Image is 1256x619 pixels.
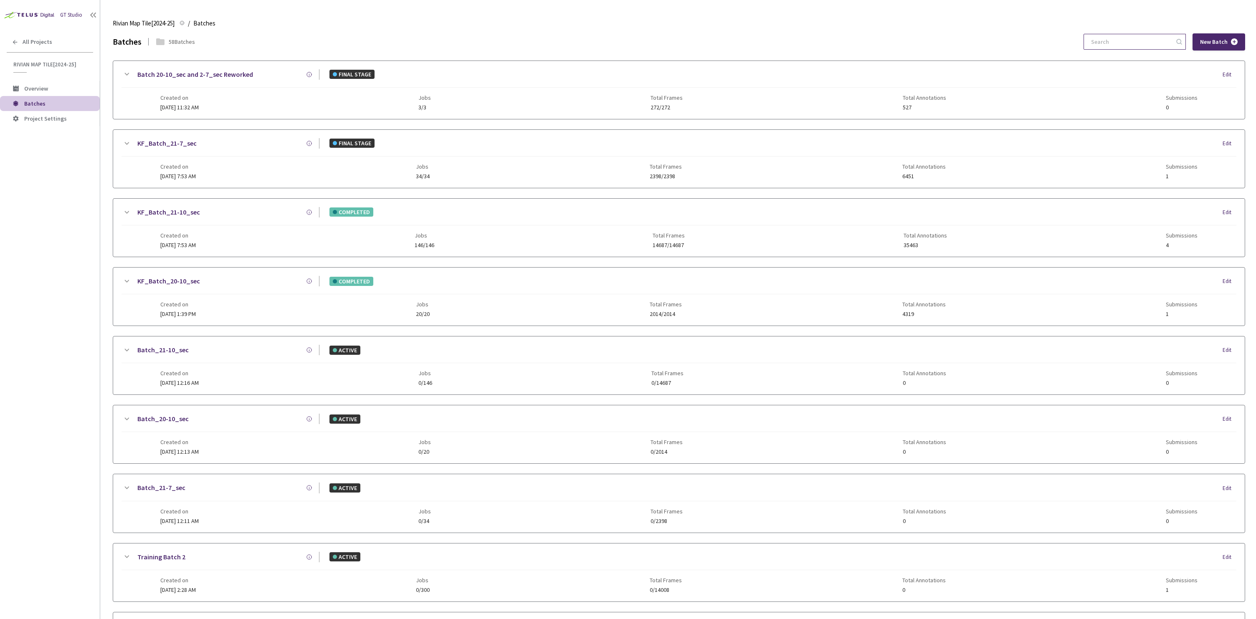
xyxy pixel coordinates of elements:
span: 272/272 [651,104,683,111]
span: Total Annotations [903,439,946,445]
a: Batch_20-10_sec [137,414,189,424]
span: [DATE] 11:32 AM [160,104,199,111]
span: Created on [160,232,196,239]
div: Edit [1223,139,1236,148]
span: Total Annotations [902,577,946,584]
a: KF_Batch_20-10_sec [137,276,200,286]
span: 1 [1166,311,1198,317]
span: Total Frames [651,439,683,445]
span: Total Frames [650,577,682,584]
div: KF_Batch_21-7_secFINAL STAGEEditCreated on[DATE] 7:53 AMJobs34/34Total Frames2398/2398Total Annot... [113,130,1245,188]
a: Training Batch 2 [137,552,185,562]
span: Total Frames [650,163,682,170]
span: Total Annotations [903,94,946,101]
span: Submissions [1166,163,1198,170]
span: 0/14687 [651,380,684,386]
span: Submissions [1166,508,1198,515]
span: 0 [903,380,946,386]
div: ACTIVE [329,552,360,561]
span: 0/2014 [651,449,683,455]
div: ACTIVE [329,414,360,424]
span: 2014/2014 [650,311,682,317]
span: 3/3 [418,104,431,111]
span: Total Annotations [902,301,946,308]
a: Batch 20-10_sec and 2-7_sec Reworked [137,69,253,80]
span: 2398/2398 [650,173,682,179]
span: 1 [1166,587,1198,593]
span: Rivian Map Tile[2024-25] [113,18,175,28]
span: [DATE] 12:16 AM [160,379,199,387]
span: 0 [1166,380,1198,386]
a: Batch_21-10_sec [137,345,189,355]
span: 0/300 [416,587,430,593]
div: Batch_20-10_secACTIVEEditCreated on[DATE] 12:13 AMJobs0/20Total Frames0/2014Total Annotations0Sub... [113,405,1245,463]
span: [DATE] 12:11 AM [160,517,199,525]
div: Batch_21-7_secACTIVEEditCreated on[DATE] 12:11 AMJobs0/34Total Frames0/2398Total Annotations0Subm... [113,474,1245,532]
span: Total Frames [651,370,684,376]
span: Submissions [1166,577,1198,584]
div: Edit [1223,415,1236,423]
span: [DATE] 12:13 AM [160,448,199,455]
div: COMPLETED [329,207,373,217]
span: Created on [160,577,196,584]
span: All Projects [23,38,52,45]
div: KF_Batch_21-10_secCOMPLETEDEditCreated on[DATE] 7:53 AMJobs146/146Total Frames14687/14687Total An... [113,199,1245,257]
span: Jobs [416,577,430,584]
span: 0 [1166,518,1198,524]
span: 4 [1166,242,1198,248]
div: Batches [113,35,142,48]
div: Edit [1223,346,1236,354]
div: COMPLETED [329,277,373,286]
div: Edit [1223,208,1236,217]
a: KF_Batch_21-10_sec [137,207,200,217]
div: Edit [1223,484,1236,493]
span: Total Annotations [902,163,946,170]
span: 0/2398 [651,518,683,524]
span: Submissions [1166,439,1198,445]
span: Submissions [1166,301,1198,308]
span: Total Annotations [904,232,947,239]
span: Created on [160,439,199,445]
span: 0/20 [418,449,431,455]
span: Total Annotations [903,508,946,515]
span: 14687/14687 [653,242,685,248]
span: 4319 [902,311,946,317]
a: Batch_21-7_sec [137,483,185,493]
div: Training Batch 2ACTIVEEditCreated on[DATE] 2:28 AMJobs0/300Total Frames0/14008Total Annotations0S... [113,543,1245,601]
a: KF_Batch_21-7_sec [137,138,197,149]
div: Edit [1223,71,1236,79]
span: 0 [903,449,946,455]
div: FINAL STAGE [329,139,375,148]
span: 0 [903,518,946,524]
span: 0/14008 [650,587,682,593]
span: Total Frames [651,94,683,101]
span: Jobs [415,232,434,239]
span: Project Settings [24,115,67,122]
span: Created on [160,163,196,170]
span: Created on [160,370,199,376]
span: [DATE] 7:53 AM [160,172,196,180]
span: Submissions [1166,370,1198,376]
span: New Batch [1200,38,1228,45]
div: ACTIVE [329,483,360,493]
div: Edit [1223,277,1236,285]
span: 1 [1166,173,1198,179]
div: 58 Batches [169,37,195,46]
span: Total Frames [650,301,682,308]
span: [DATE] 1:39 PM [160,310,196,318]
span: Total Frames [651,508,683,515]
span: 20/20 [416,311,430,317]
span: [DATE] 2:28 AM [160,586,196,594]
span: Created on [160,301,196,308]
span: 527 [903,104,946,111]
span: 0 [902,587,946,593]
span: Jobs [418,370,432,376]
span: Jobs [416,163,430,170]
div: Batch 20-10_sec and 2-7_sec ReworkedFINAL STAGEEditCreated on[DATE] 11:32 AMJobs3/3Total Frames27... [113,61,1245,119]
span: Batches [193,18,215,28]
span: Total Annotations [903,370,946,376]
div: KF_Batch_20-10_secCOMPLETEDEditCreated on[DATE] 1:39 PMJobs20/20Total Frames2014/2014Total Annota... [113,268,1245,326]
span: 35463 [904,242,947,248]
span: Jobs [416,301,430,308]
span: Total Frames [653,232,685,239]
